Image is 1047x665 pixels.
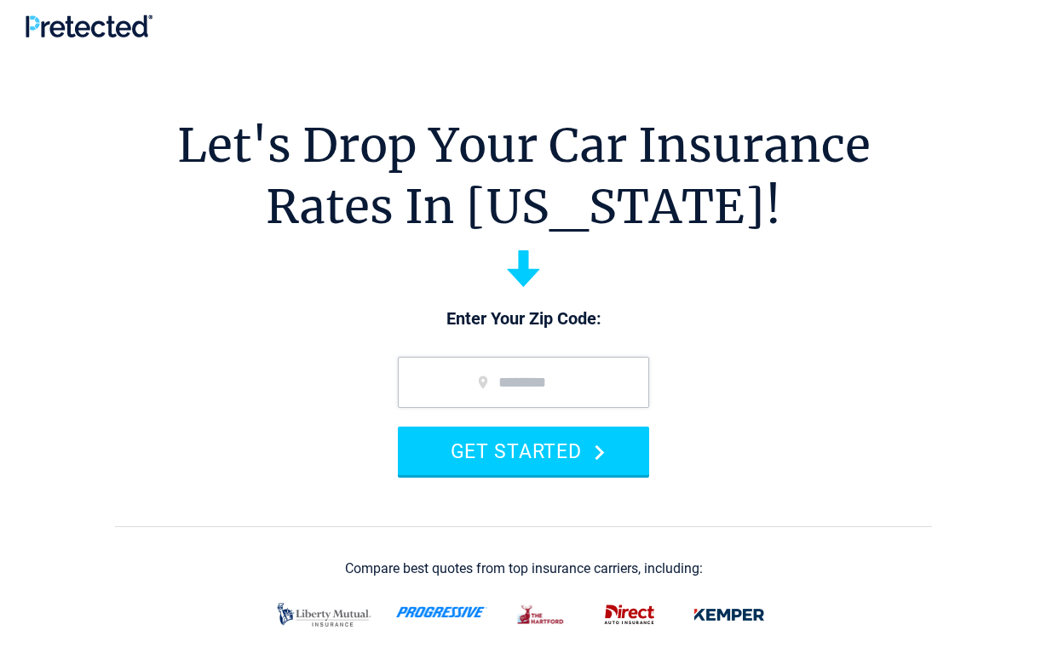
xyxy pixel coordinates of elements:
img: liberty [273,594,376,635]
div: Compare best quotes from top insurance carriers, including: [345,561,703,576]
img: direct [595,597,664,633]
img: kemper [684,597,774,633]
img: thehartford [508,597,575,633]
button: GET STARTED [398,427,649,475]
img: Pretected Logo [26,14,152,37]
p: Enter Your Zip Code: [381,307,666,331]
input: zip code [398,357,649,408]
h1: Let's Drop Your Car Insurance Rates In [US_STATE]! [177,115,871,238]
img: progressive [396,606,487,618]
